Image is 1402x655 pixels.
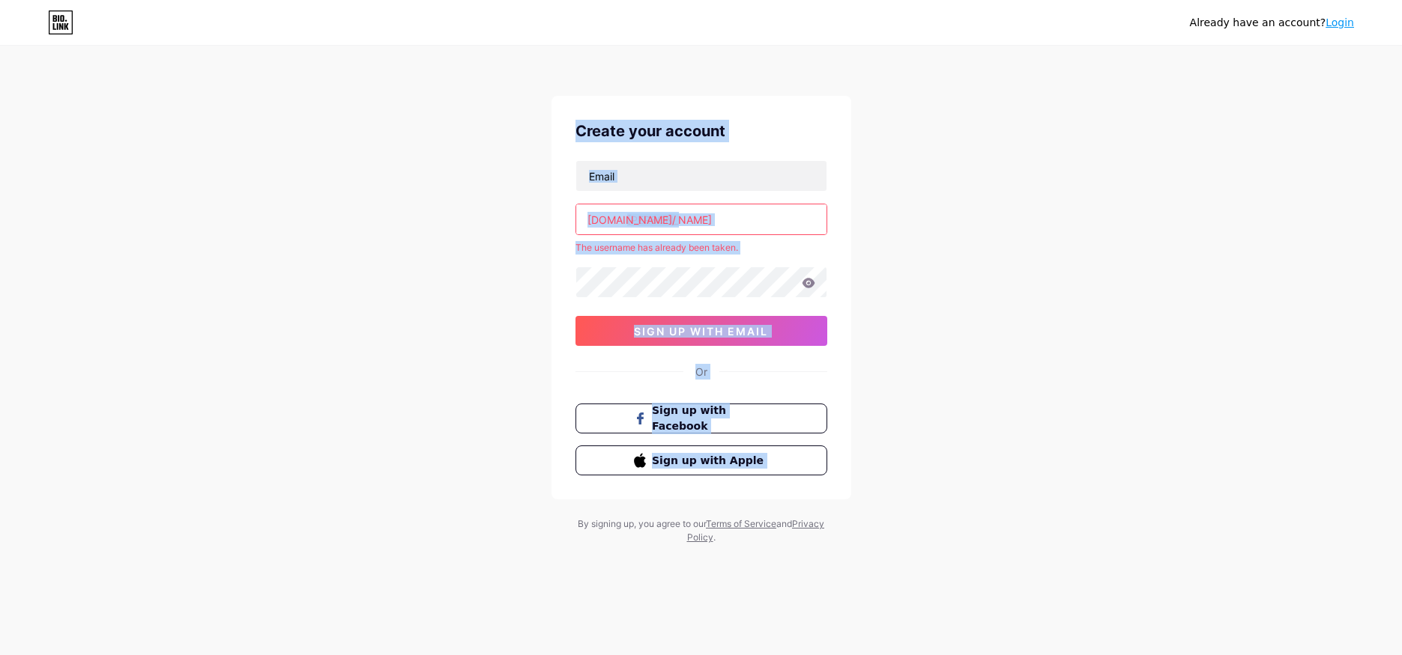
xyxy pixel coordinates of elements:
[575,241,827,255] div: The username has already been taken.
[574,517,829,544] div: By signing up, you agree to our and .
[575,120,827,142] div: Create your account
[1190,15,1354,31] div: Already have an account?
[1326,16,1354,28] a: Login
[587,212,676,228] div: [DOMAIN_NAME]/
[695,364,707,380] div: Or
[706,518,776,529] a: Terms of Service
[652,403,768,434] span: Sign up with Facebook
[576,161,827,191] input: Email
[575,445,827,475] button: Sign up with Apple
[652,453,768,469] span: Sign up with Apple
[575,403,827,433] button: Sign up with Facebook
[575,316,827,346] button: sign up with email
[576,204,827,234] input: username
[634,325,768,338] span: sign up with email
